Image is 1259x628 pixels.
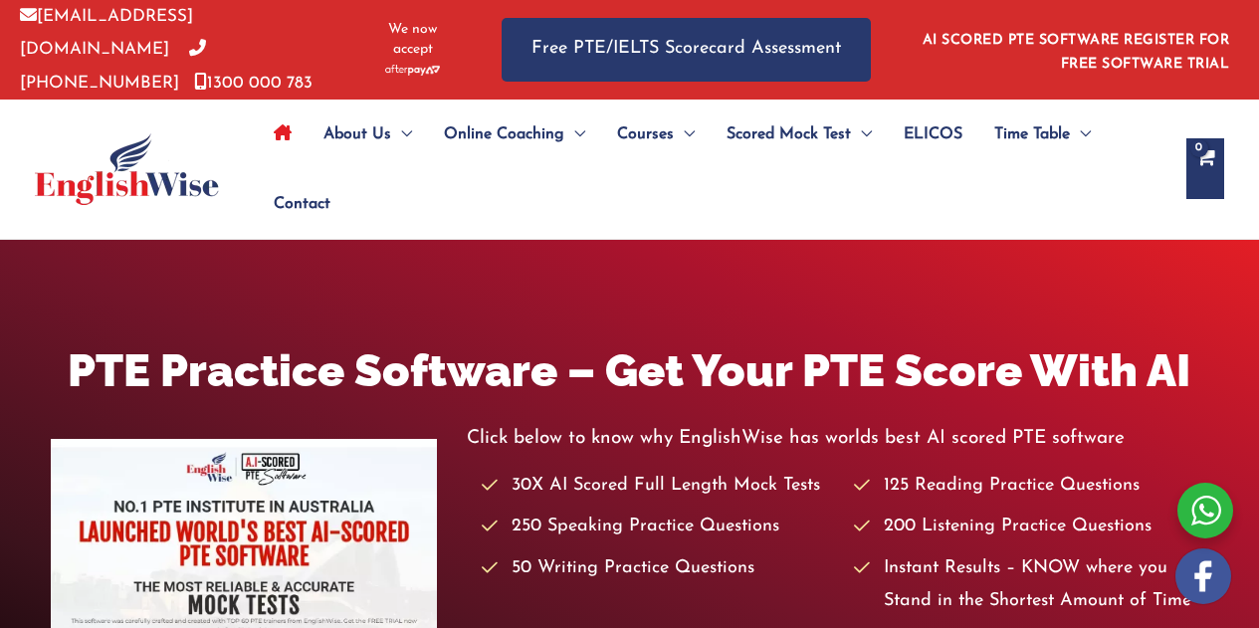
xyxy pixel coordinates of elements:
[35,133,219,205] img: cropped-ew-logo
[854,552,1208,619] li: Instant Results – KNOW where you Stand in the Shortest Amount of Time
[258,100,1166,239] nav: Site Navigation: Main Menu
[502,18,871,81] a: Free PTE/IELTS Scorecard Assessment
[51,339,1209,402] h1: PTE Practice Software – Get Your PTE Score With AI
[482,511,836,543] li: 250 Speaking Practice Questions
[617,100,674,169] span: Courses
[904,100,962,169] span: ELICOS
[428,100,601,169] a: Online CoachingMenu Toggle
[564,100,585,169] span: Menu Toggle
[711,100,888,169] a: Scored Mock TestMenu Toggle
[194,75,313,92] a: 1300 000 783
[482,470,836,503] li: 30X AI Scored Full Length Mock Tests
[274,169,330,239] span: Contact
[444,100,564,169] span: Online Coaching
[258,169,330,239] a: Contact
[923,33,1230,72] a: AI SCORED PTE SOFTWARE REGISTER FOR FREE SOFTWARE TRIAL
[373,20,452,60] span: We now accept
[854,511,1208,543] li: 200 Listening Practice Questions
[391,100,412,169] span: Menu Toggle
[888,100,978,169] a: ELICOS
[854,470,1208,503] li: 125 Reading Practice Questions
[851,100,872,169] span: Menu Toggle
[1070,100,1091,169] span: Menu Toggle
[994,100,1070,169] span: Time Table
[674,100,695,169] span: Menu Toggle
[385,65,440,76] img: Afterpay-Logo
[601,100,711,169] a: CoursesMenu Toggle
[467,422,1209,455] p: Click below to know why EnglishWise has worlds best AI scored PTE software
[308,100,428,169] a: About UsMenu Toggle
[1186,138,1224,199] a: View Shopping Cart, empty
[978,100,1107,169] a: Time TableMenu Toggle
[323,100,391,169] span: About Us
[1175,548,1231,604] img: white-facebook.png
[20,41,206,91] a: [PHONE_NUMBER]
[911,17,1239,82] aside: Header Widget 1
[727,100,851,169] span: Scored Mock Test
[20,8,193,58] a: [EMAIL_ADDRESS][DOMAIN_NAME]
[482,552,836,585] li: 50 Writing Practice Questions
